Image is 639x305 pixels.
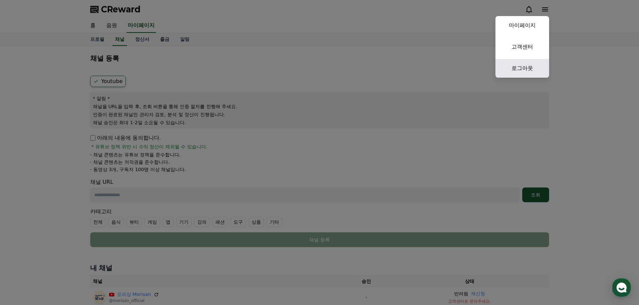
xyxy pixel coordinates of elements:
[495,37,549,56] a: 고객센터
[21,222,25,228] span: 홈
[104,222,112,228] span: 설정
[44,212,87,229] a: 대화
[87,212,129,229] a: 설정
[495,59,549,78] a: 로그아웃
[61,223,69,228] span: 대화
[495,16,549,78] button: 마이페이지 고객센터 로그아웃
[2,212,44,229] a: 홈
[495,16,549,35] a: 마이페이지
